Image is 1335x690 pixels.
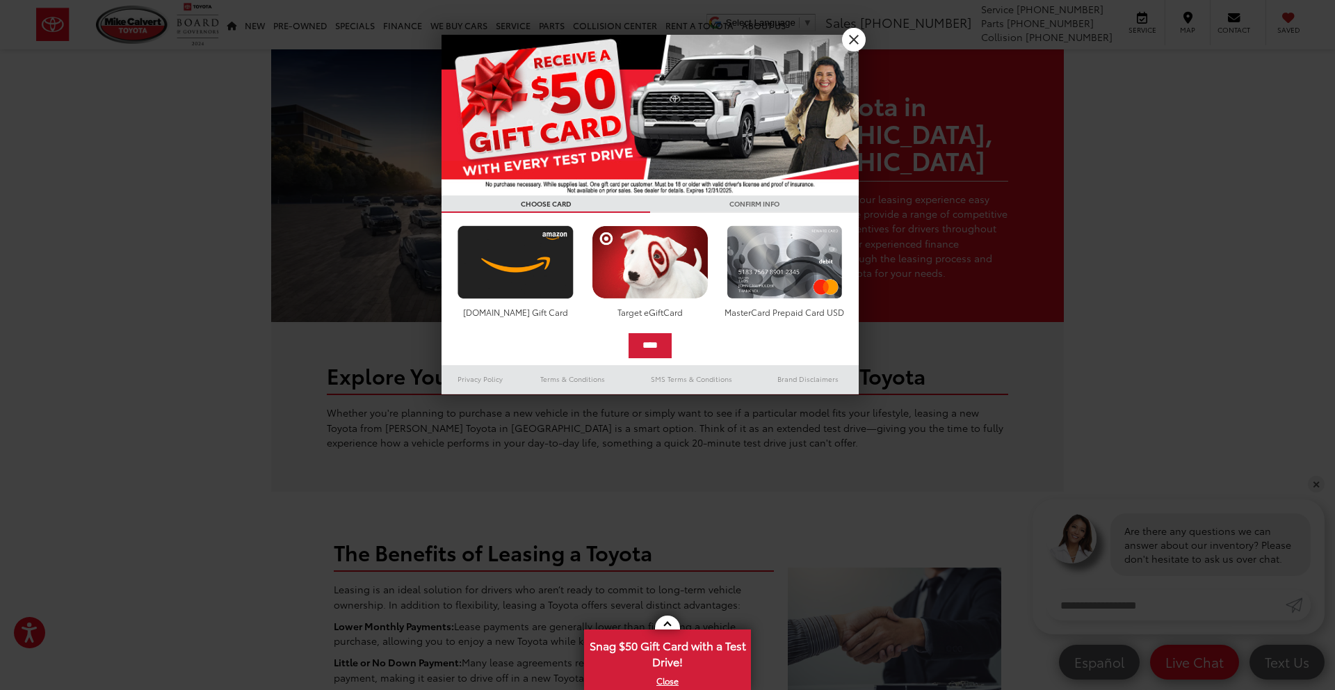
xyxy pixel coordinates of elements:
img: targetcard.png [588,225,711,299]
img: mastercard.png [723,225,846,299]
h3: CONFIRM INFO [650,195,859,213]
a: Privacy Policy [442,371,519,387]
img: 55838_top_625864.jpg [442,35,859,195]
div: MasterCard Prepaid Card USD [723,306,846,318]
div: [DOMAIN_NAME] Gift Card [454,306,577,318]
h3: CHOOSE CARD [442,195,650,213]
a: SMS Terms & Conditions [626,371,757,387]
div: Target eGiftCard [588,306,711,318]
span: Snag $50 Gift Card with a Test Drive! [585,631,750,673]
img: amazoncard.png [454,225,577,299]
a: Terms & Conditions [519,371,626,387]
a: Brand Disclaimers [757,371,859,387]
